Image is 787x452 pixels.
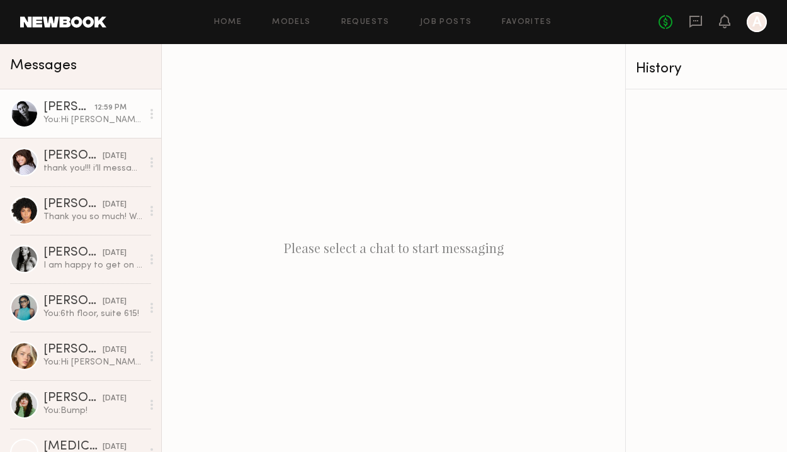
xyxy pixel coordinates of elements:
[162,44,625,452] div: Please select a chat to start messaging
[43,114,142,126] div: You: Hi [PERSON_NAME]! What is your availability for [DATE] in the afternoon? We are looking for ...
[420,18,472,26] a: Job Posts
[103,150,127,162] div: [DATE]
[43,247,103,259] div: [PERSON_NAME]
[43,356,142,368] div: You: Hi [PERSON_NAME], thank you so much for coming in [DATE]. However, we're going to go in anot...
[103,344,127,356] div: [DATE]
[43,101,94,114] div: [PERSON_NAME]
[43,162,142,174] div: thank you!!! i’ll message you when i am in ny in october
[272,18,310,26] a: Models
[341,18,390,26] a: Requests
[43,198,103,211] div: [PERSON_NAME]
[103,393,127,405] div: [DATE]
[103,199,127,211] div: [DATE]
[43,344,103,356] div: [PERSON_NAME]
[43,308,142,320] div: You: 6th floor, suite 615!
[103,247,127,259] div: [DATE]
[10,59,77,73] span: Messages
[502,18,552,26] a: Favorites
[43,259,142,271] div: I am happy to get on a zoom call
[43,211,142,223] div: Thank you so much! Was great working with everyone. Hoping to connect soon
[94,102,127,114] div: 12:59 PM
[747,12,767,32] a: A
[103,296,127,308] div: [DATE]
[214,18,242,26] a: Home
[636,62,777,76] div: History
[43,295,103,308] div: [PERSON_NAME]
[43,150,103,162] div: [PERSON_NAME]
[43,405,142,417] div: You: Bump!
[43,392,103,405] div: [PERSON_NAME]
